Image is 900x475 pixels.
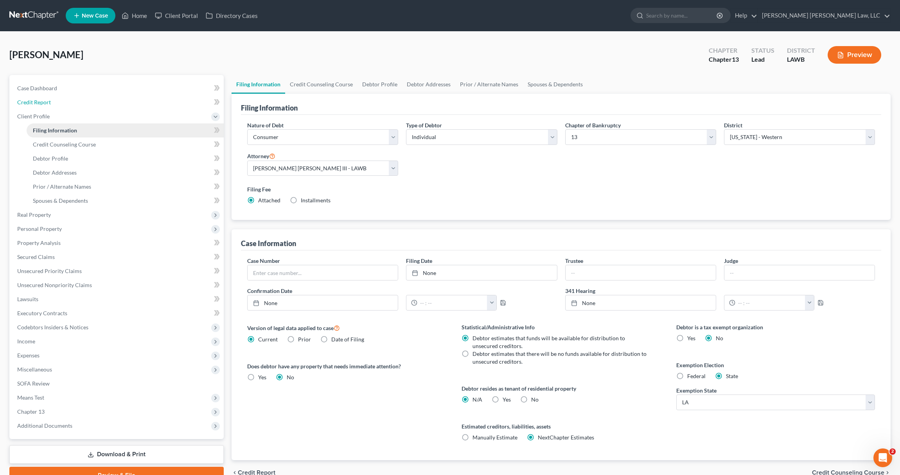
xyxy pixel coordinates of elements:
label: Confirmation Date [243,287,561,295]
label: Version of legal data applied to case [247,323,446,332]
div: District [787,46,815,55]
a: None [248,295,398,310]
a: Spouses & Dependents [27,194,224,208]
input: Search by name... [646,8,718,23]
a: Debtor Addresses [27,166,224,180]
span: No [716,335,723,341]
label: Filing Fee [247,185,875,193]
label: Debtor is a tax exempt organization [676,323,875,331]
button: Preview [828,46,881,64]
a: Debtor Addresses [402,75,455,94]
label: District [724,121,742,129]
div: LAWB [787,55,815,64]
label: Filing Date [406,257,432,265]
span: Client Profile [17,113,50,120]
span: Unsecured Priority Claims [17,268,82,274]
label: Trustee [565,257,583,265]
div: Case Information [241,239,296,248]
span: Debtor Addresses [33,169,77,176]
a: Help [731,9,757,23]
a: Prior / Alternate Names [27,180,224,194]
span: 13 [732,55,739,63]
span: Manually Estimate [472,434,517,441]
span: Codebtors Insiders & Notices [17,324,88,330]
a: Lawsuits [11,292,224,306]
a: Home [118,9,151,23]
a: Filing Information [27,123,224,137]
span: Secured Claims [17,254,55,260]
a: None [406,265,557,280]
label: Does debtor have any property that needs immediate attention? [247,362,446,370]
span: Yes [258,374,266,380]
label: Case Number [247,257,280,265]
span: Installments [301,197,331,204]
span: Spouses & Dependents [33,197,88,204]
span: Chapter 13 [17,408,45,415]
label: Judge [724,257,738,265]
div: Chapter [709,55,739,64]
label: Nature of Debt [247,121,284,129]
span: 2 [889,448,896,455]
input: -- [566,265,716,280]
a: Download & Print [9,445,224,464]
label: Exemption State [676,386,717,395]
input: -- : -- [735,295,805,310]
div: Lead [751,55,774,64]
span: [PERSON_NAME] [9,49,83,60]
span: Means Test [17,394,44,401]
span: Executory Contracts [17,310,67,316]
span: Case Dashboard [17,85,57,91]
span: Prior [298,336,311,343]
a: Spouses & Dependents [523,75,587,94]
a: Executory Contracts [11,306,224,320]
a: Prior / Alternate Names [455,75,523,94]
label: Statistical/Administrative Info [462,323,660,331]
span: Credit Report [17,99,51,105]
a: Client Portal [151,9,202,23]
label: Chapter of Bankruptcy [565,121,621,129]
div: Filing Information [241,103,298,112]
span: Yes [503,396,511,403]
input: -- [724,265,875,280]
label: Exemption Election [676,361,875,369]
span: New Case [82,13,108,19]
span: NextChapter Estimates [538,434,594,441]
span: Current [258,336,278,343]
span: Debtor Profile [33,155,68,162]
label: 341 Hearing [561,287,879,295]
span: No [287,374,294,380]
span: Credit Counseling Course [33,141,96,148]
a: SOFA Review [11,377,224,391]
span: Yes [687,335,695,341]
div: Chapter [709,46,739,55]
a: None [566,295,716,310]
span: Miscellaneous [17,366,52,373]
span: Unsecured Nonpriority Claims [17,282,92,288]
span: Federal [687,373,706,379]
a: [PERSON_NAME] [PERSON_NAME] Law, LLC [758,9,890,23]
span: Personal Property [17,225,62,232]
span: SOFA Review [17,380,50,387]
span: Debtor estimates that there will be no funds available for distribution to unsecured creditors. [472,350,647,365]
a: Credit Report [11,95,224,109]
a: Unsecured Nonpriority Claims [11,278,224,292]
span: Expenses [17,352,40,359]
span: Debtor estimates that funds will be available for distribution to unsecured creditors. [472,335,625,349]
span: N/A [472,396,482,403]
span: State [726,373,738,379]
iframe: Intercom live chat [873,448,892,467]
a: Filing Information [232,75,285,94]
div: Status [751,46,774,55]
span: Additional Documents [17,422,72,429]
span: Income [17,338,35,345]
span: Date of Filing [331,336,364,343]
label: Attorney [247,151,275,161]
input: -- : -- [417,295,487,310]
label: Debtor resides as tenant of residential property [462,384,660,393]
a: Credit Counseling Course [285,75,357,94]
a: Secured Claims [11,250,224,264]
label: Estimated creditors, liabilities, assets [462,422,660,430]
a: Debtor Profile [27,152,224,166]
input: Enter case number... [248,265,398,280]
span: No [531,396,539,403]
